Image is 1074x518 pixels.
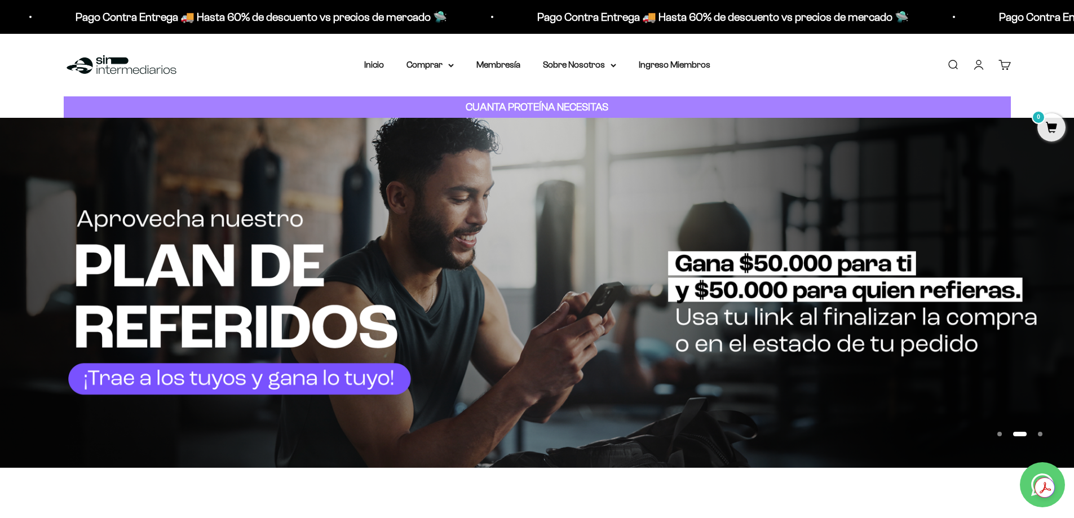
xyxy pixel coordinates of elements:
a: Membresía [476,60,520,69]
summary: Sobre Nosotros [543,57,616,72]
mark: 0 [1032,110,1045,124]
summary: Comprar [406,57,454,72]
strong: CUANTA PROTEÍNA NECESITAS [466,101,608,113]
a: Ingreso Miembros [639,60,710,69]
p: Pago Contra Entrega 🚚 Hasta 60% de descuento vs precios de mercado 🛸 [536,8,908,26]
a: 0 [1037,122,1066,135]
p: Pago Contra Entrega 🚚 Hasta 60% de descuento vs precios de mercado 🛸 [74,8,446,26]
a: Inicio [364,60,384,69]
